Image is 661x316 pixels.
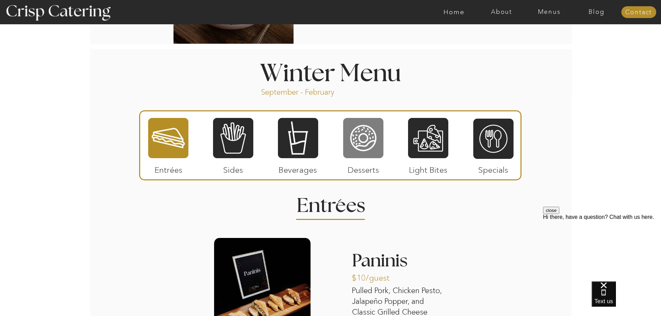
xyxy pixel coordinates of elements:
[275,158,321,178] p: Beverages
[478,9,525,16] a: About
[543,207,661,290] iframe: podium webchat widget prompt
[210,158,256,178] p: Sides
[261,87,356,95] p: September - February
[592,281,661,316] iframe: podium webchat widget bubble
[525,9,573,16] a: Menus
[621,9,656,16] a: Contact
[234,62,427,82] h1: Winter Menu
[297,196,365,210] h2: Entrees
[470,158,516,178] p: Specials
[573,9,620,16] a: Blog
[352,266,398,286] p: $10/guest
[430,9,478,16] a: Home
[352,252,448,274] h3: Paninis
[145,158,192,178] p: Entrées
[405,158,451,178] p: Light Bites
[340,158,387,178] p: Desserts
